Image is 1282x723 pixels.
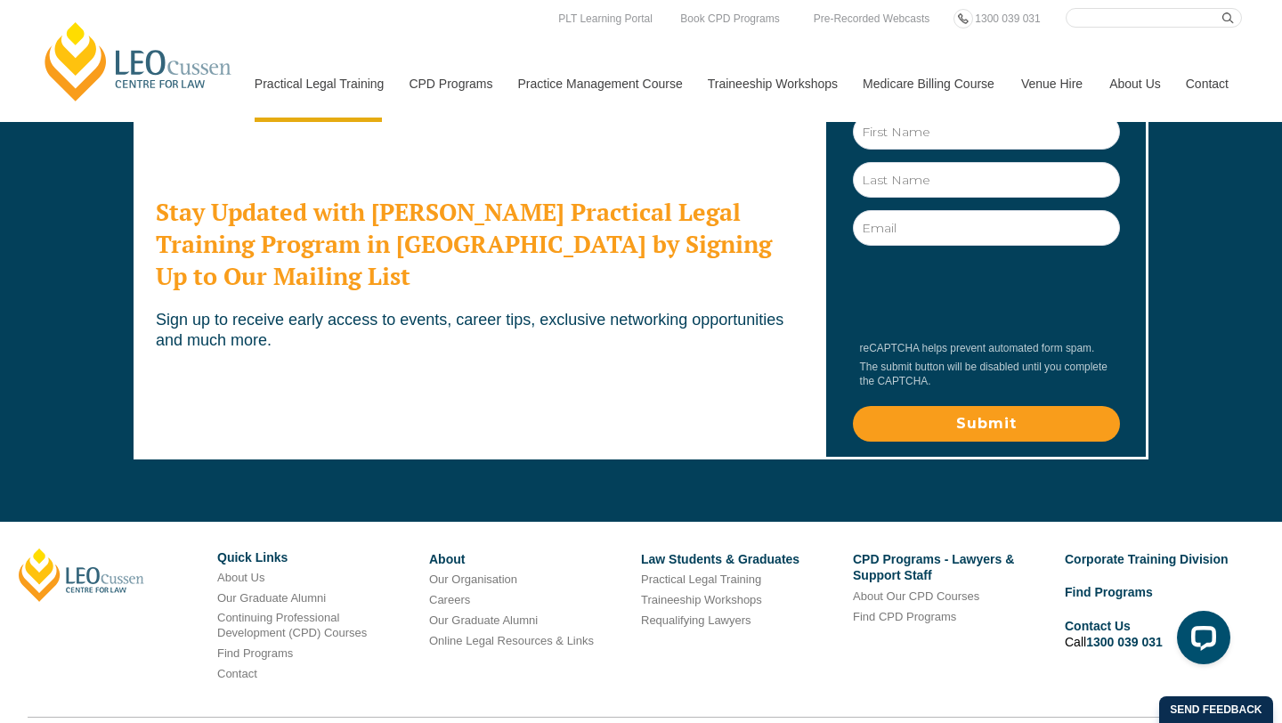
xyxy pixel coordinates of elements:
a: PLT Learning Portal [554,9,657,28]
a: Find Programs [1065,585,1153,599]
span: 1300 039 031 [975,12,1040,25]
a: Traineeship Workshops [694,45,849,122]
a: Find CPD Programs [853,610,956,623]
a: Practical Legal Training [641,573,761,586]
a: About [429,552,465,566]
div: The submit button will be disabled until you complete the CAPTCHA. [853,361,1116,388]
a: Find Programs [217,646,293,660]
input: Email [853,210,1120,246]
iframe: reCAPTCHA [855,258,1125,328]
a: Venue Hire [1008,45,1096,122]
input: First Name [853,114,1120,150]
a: [PERSON_NAME] [19,548,144,602]
a: Law Students & Graduates [641,552,799,566]
a: Practice Management Course [505,45,694,122]
h2: Stay Updated with [PERSON_NAME] Practical Legal Training Program in [GEOGRAPHIC_DATA] by Signing ... [156,196,801,292]
div: reCAPTCHA helps prevent automated form spam. [853,342,1116,355]
a: Contact [1172,45,1242,122]
a: Traineeship Workshops [641,593,762,606]
a: Contact [217,667,257,680]
a: Medicare Billing Course [849,45,1008,122]
a: Pre-Recorded Webcasts [809,9,935,28]
a: CPD Programs [395,45,504,122]
a: About Us [1096,45,1172,122]
a: About Our CPD Courses [853,589,979,603]
a: Our Graduate Alumni [429,613,538,627]
iframe: LiveChat chat widget [1163,604,1237,678]
h6: Quick Links [217,551,416,565]
p: Sign up to receive early access to events, career tips, exclusive networking opportunities and mu... [156,310,801,352]
a: Book CPD Programs [676,9,783,28]
a: CPD Programs - Lawyers & Support Staff [853,552,1014,582]
a: About Us [217,571,264,584]
a: 1300 039 031 [970,9,1044,28]
input: Last Name [853,162,1120,198]
a: Contact Us [1065,619,1131,633]
a: 1300 039 031 [1086,635,1163,649]
input: Submit [853,406,1120,442]
li: Call [1065,615,1263,653]
a: Practical Legal Training [241,45,396,122]
a: [PERSON_NAME] Centre for Law [40,20,237,103]
a: Continuing Professional Development (CPD) Courses [217,611,367,639]
a: Careers [429,593,470,606]
a: Corporate Training Division [1065,552,1229,566]
a: Online Legal Resources & Links [429,634,594,647]
a: Our Organisation [429,573,517,586]
a: Our Graduate Alumni [217,591,326,605]
a: Requalifying Lawyers [641,613,751,627]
